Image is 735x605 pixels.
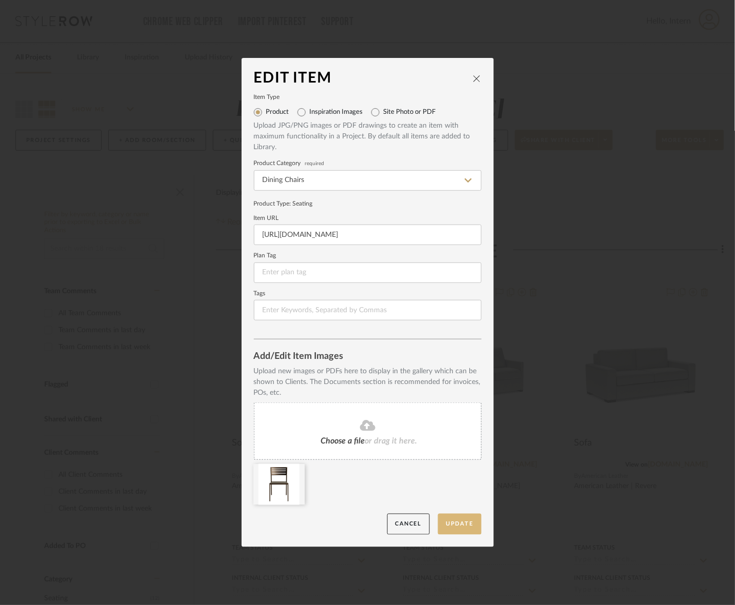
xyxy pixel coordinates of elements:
[254,263,482,283] input: Enter plan tag
[254,300,482,320] input: Enter Keywords, Separated by Commas
[254,104,482,120] mat-radio-group: Select item type
[310,108,363,116] label: Inspiration Images
[321,437,365,445] span: Choose a file
[290,200,313,207] span: : Seating
[384,108,436,116] label: Site Photo or PDF
[254,216,482,221] label: Item URL
[365,437,418,445] span: or drag it here.
[254,352,482,362] div: Add/Edit Item Images
[254,120,482,153] div: Upload JPG/PNG images or PDF drawings to create an item with maximum functionality in a Project. ...
[266,108,289,116] label: Product
[254,95,482,100] label: Item Type
[254,291,482,296] label: Tags
[254,253,482,258] label: Plan Tag
[387,514,430,535] button: Cancel
[254,70,472,87] div: Edit Item
[254,161,482,166] label: Product Category
[254,170,482,191] input: Type a category to search and select
[254,225,482,245] input: Enter URL
[438,514,482,535] button: Update
[254,366,482,398] div: Upload new images or PDFs here to display in the gallery which can be shown to Clients. The Docum...
[254,199,482,208] div: Product Type
[472,74,482,83] button: close
[305,162,325,166] span: required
